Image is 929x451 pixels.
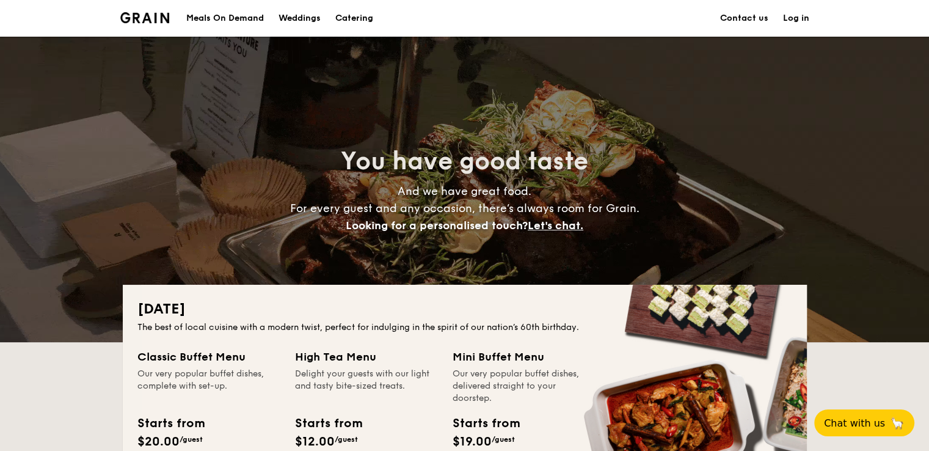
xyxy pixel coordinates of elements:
div: Classic Buffet Menu [137,348,280,365]
span: $19.00 [453,435,492,449]
div: Our very popular buffet dishes, delivered straight to your doorstep. [453,368,596,405]
span: /guest [335,435,358,444]
span: Looking for a personalised touch? [346,219,528,232]
div: High Tea Menu [295,348,438,365]
span: Chat with us [824,417,885,429]
div: Mini Buffet Menu [453,348,596,365]
div: The best of local cuisine with a modern twist, perfect for indulging in the spirit of our nation’... [137,321,792,334]
span: /guest [492,435,515,444]
div: Our very popular buffet dishes, complete with set-up. [137,368,280,405]
h2: [DATE] [137,299,792,319]
div: Starts from [453,414,519,433]
span: /guest [180,435,203,444]
button: Chat with us🦙 [814,409,914,436]
span: And we have great food. For every guest and any occasion, there’s always room for Grain. [290,185,639,232]
span: $12.00 [295,435,335,449]
img: Grain [120,12,170,23]
span: 🦙 [890,416,905,430]
span: You have good taste [341,147,588,176]
div: Starts from [295,414,362,433]
div: Delight your guests with our light and tasty bite-sized treats. [295,368,438,405]
span: Let's chat. [528,219,583,232]
div: Starts from [137,414,204,433]
a: Logotype [120,12,170,23]
span: $20.00 [137,435,180,449]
